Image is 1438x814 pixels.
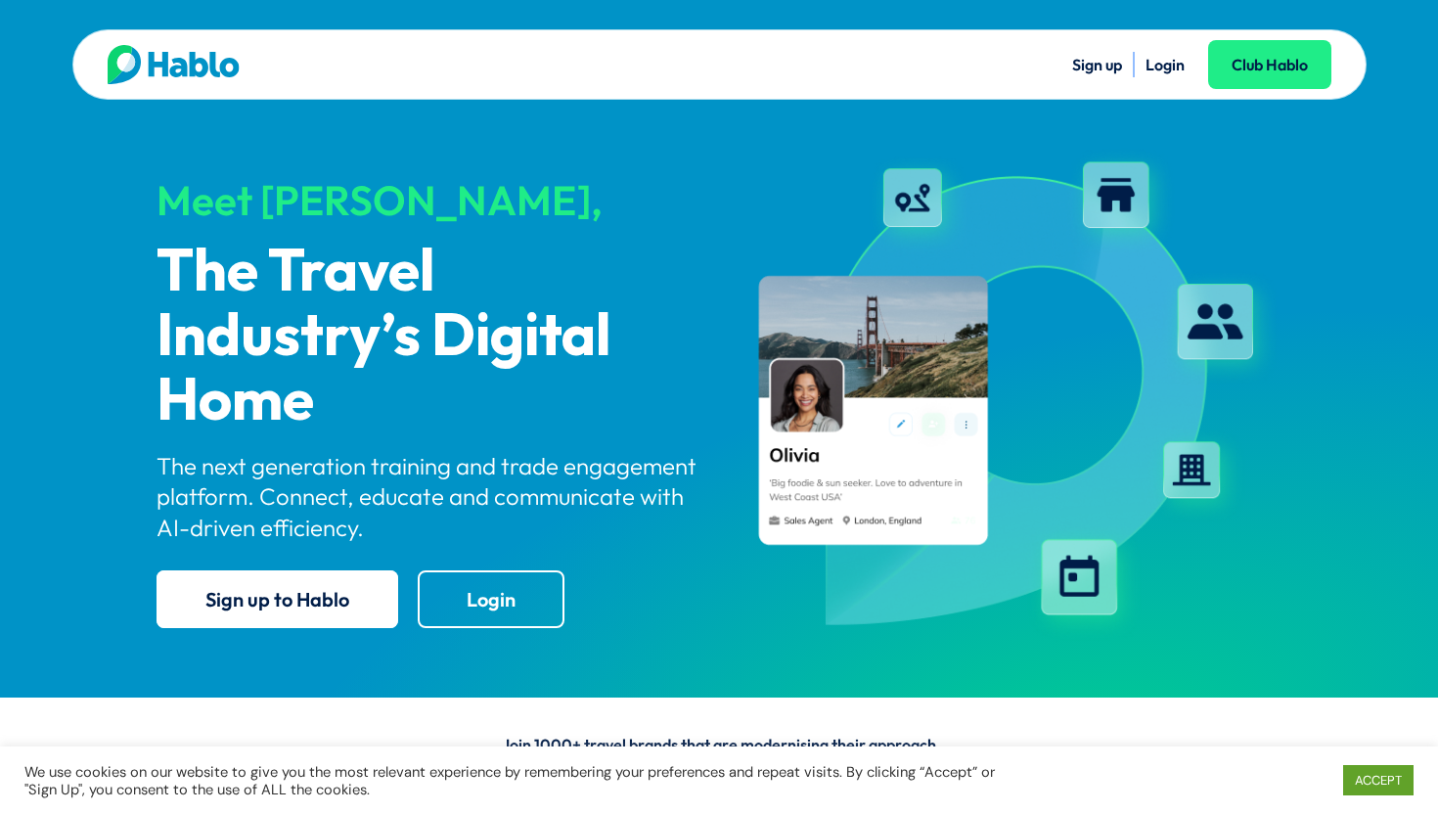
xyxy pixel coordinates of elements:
[157,241,702,434] p: The Travel Industry’s Digital Home
[157,570,398,628] a: Sign up to Hablo
[1146,55,1185,74] a: Login
[736,146,1281,645] img: hablo-profile-image
[157,178,702,223] div: Meet [PERSON_NAME],
[24,763,997,798] div: We use cookies on our website to give you the most relevant experience by remembering your prefer...
[1343,765,1414,795] a: ACCEPT
[418,570,564,628] a: Login
[1072,55,1122,74] a: Sign up
[108,45,240,84] img: Hablo logo main 2
[502,735,936,778] span: Join 1000+ travel brands that are modernising their approach to trade engagement on Hablo
[1208,40,1331,89] a: Club Hablo
[157,451,702,543] p: The next generation training and trade engagement platform. Connect, educate and communicate with...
